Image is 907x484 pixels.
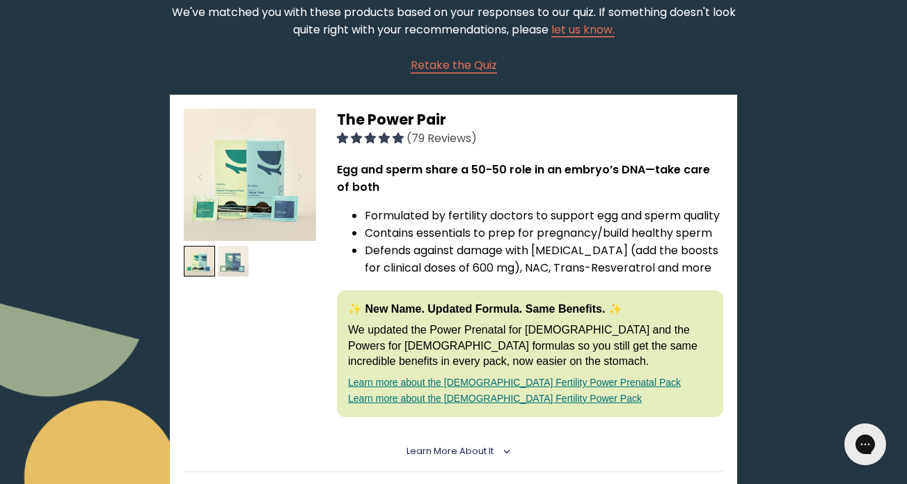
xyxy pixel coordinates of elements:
[365,207,723,224] li: Formulated by fertility doctors to support egg and sperm quality
[348,322,712,369] p: We updated the Power Prenatal for [DEMOGRAPHIC_DATA] and the Powers for [DEMOGRAPHIC_DATA] formul...
[407,445,494,457] span: Learn More About it
[498,448,510,455] i: <
[411,56,497,74] a: Retake the Quiz
[551,22,615,38] a: let us know.
[348,377,681,388] a: Learn more about the [DEMOGRAPHIC_DATA] Fertility Power Prenatal Pack
[184,109,316,241] img: thumbnail image
[218,246,249,277] img: thumbnail image
[337,162,710,195] strong: Egg and sperm share a 50-50 role in an embryo’s DNA—take care of both
[837,419,893,470] iframe: Gorgias live chat messenger
[365,224,723,242] li: Contains essentials to prep for pregnancy/build healthy sperm
[184,246,215,277] img: thumbnail image
[411,57,497,73] span: Retake the Quiz
[348,303,622,315] strong: ✨ New Name. Updated Formula. Same Benefits. ✨
[170,3,737,38] p: We've matched you with these products based on your responses to our quiz. If something doesn't l...
[365,242,723,276] li: Defends against damage with [MEDICAL_DATA] (add the boosts for clinical doses of 600 mg), NAC, Tr...
[337,109,446,130] span: The Power Pair
[407,130,477,146] span: (79 Reviews)
[337,130,407,146] span: 4.92 stars
[348,393,642,404] a: Learn more about the [DEMOGRAPHIC_DATA] Fertility Power Pack
[407,445,500,458] summary: Learn More About it <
